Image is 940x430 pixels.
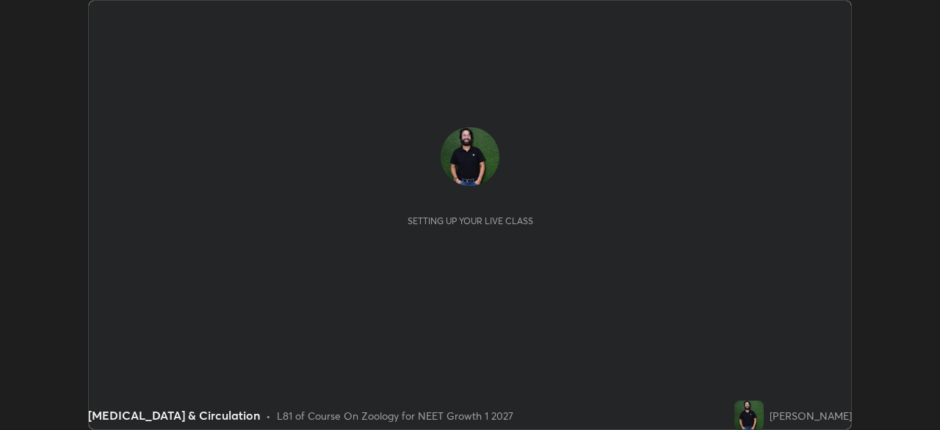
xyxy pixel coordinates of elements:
div: • [266,408,271,423]
img: 8be69093bacc48d5a625170d7cbcf919.jpg [441,127,499,186]
div: L81 of Course On Zoology for NEET Growth 1 2027 [277,408,513,423]
div: Setting up your live class [408,215,533,226]
img: 8be69093bacc48d5a625170d7cbcf919.jpg [734,401,764,430]
div: [MEDICAL_DATA] & Circulation [88,406,260,424]
div: [PERSON_NAME] [770,408,852,423]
